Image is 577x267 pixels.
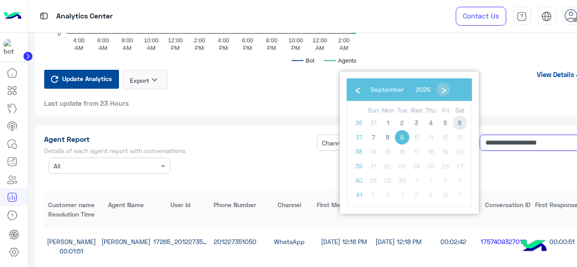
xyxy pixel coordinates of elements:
[57,30,60,37] text: 0
[380,116,395,130] span: 1
[123,70,168,90] button: Exportkeyboard_arrow_down
[73,37,84,44] text: 4:00
[171,45,180,51] text: PM
[315,45,324,51] text: AM
[243,45,252,51] text: PM
[380,106,395,116] th: weekday
[352,188,366,202] span: 41
[208,200,262,209] div: Phone Number
[44,246,99,256] div: 00:01:51
[351,82,364,96] span: ‹
[44,70,119,89] button: Update Analytics
[306,57,315,64] text: Bot
[193,37,205,44] text: 2:00
[380,130,395,145] span: 8
[262,237,317,246] div: WhatsApp
[366,116,380,130] span: 31
[60,72,114,85] span: Update Analytics
[147,45,156,51] text: AM
[99,237,153,246] div: [PERSON_NAME]
[267,45,276,51] text: PM
[395,116,409,130] span: 2
[195,45,204,51] text: PM
[481,237,535,246] div: 1757409327010_76ad568e-f82b-416c-bbde-d3c66e903eee
[453,116,467,130] span: 6
[424,106,438,116] th: weekday
[352,159,366,173] span: 39
[424,116,438,130] span: 4
[266,37,277,44] text: 8:00
[121,37,133,44] text: 8:00
[352,130,366,145] span: 37
[74,45,83,51] text: AM
[371,86,404,93] span: September
[410,83,436,96] button: 2025
[317,237,371,246] div: [DATE] 12:16 PM
[219,45,228,51] text: PM
[339,45,348,51] text: AM
[99,200,153,209] div: Agent Name
[4,39,20,55] img: 317874714732967
[366,106,380,116] th: weekday
[338,57,357,64] text: Agents
[44,237,99,246] div: [PERSON_NAME]
[4,7,22,26] img: Logo
[44,209,99,219] div: Resolution Time
[437,82,450,96] span: ›
[149,74,160,85] i: keyboard_arrow_down
[123,45,132,51] text: AM
[340,72,479,214] bs-daterangepicker-container: calendar
[517,11,527,22] img: tab
[456,7,506,26] a: Contact Us
[436,83,450,96] button: ›
[288,37,303,44] text: 10:00
[218,37,229,44] text: 4:00
[208,237,262,246] div: 201227351050
[453,106,467,116] th: weekday
[56,10,113,23] p: Analytics Center
[416,86,430,93] span: 2025
[352,145,366,159] span: 38
[144,37,159,44] text: 10:00
[44,200,99,209] div: Customer name
[168,37,183,44] text: 12:00
[481,200,535,209] div: Conversation ID
[291,45,300,51] text: PM
[312,37,327,44] text: 12:00
[317,200,371,209] div: First Message Date
[438,106,453,116] th: weekday
[351,83,365,96] button: ‹
[365,83,410,96] button: September
[153,237,208,246] div: 17265_201227351050
[352,173,366,188] span: 40
[426,237,481,246] div: 00:02:42
[395,130,409,145] span: 9
[518,231,550,262] img: hulul-logo.png
[366,130,380,145] span: 7
[153,200,208,209] div: User Id
[395,106,409,116] th: weekday
[351,84,450,91] bs-datepicker-navigation-view: ​ ​ ​
[44,135,314,144] h1: Agent Report
[38,10,50,22] img: tab
[338,37,349,44] text: 2:00
[97,37,108,44] text: 6:00
[44,147,314,154] h5: Details of each agent report with conversations
[513,7,531,26] a: tab
[438,116,453,130] span: 5
[262,200,317,209] div: Channel
[541,11,552,22] img: tab
[409,116,424,130] span: 3
[98,45,107,51] text: AM
[371,237,426,246] div: [DATE] 12:18 PM
[352,116,366,130] span: 36
[242,37,253,44] text: 6:00
[409,106,424,116] th: weekday
[44,99,129,108] span: Last update from 23 Hours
